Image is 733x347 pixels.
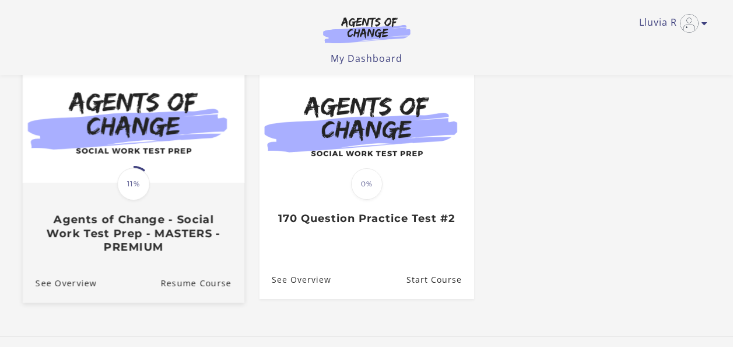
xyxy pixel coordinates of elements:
[160,263,244,303] a: Agents of Change - Social Work Test Prep - MASTERS - PREMIUM: Resume Course
[406,261,474,299] a: 170 Question Practice Test #2: Resume Course
[311,16,423,43] img: Agents of Change Logo
[639,14,702,33] a: Toggle menu
[22,263,96,303] a: Agents of Change - Social Work Test Prep - MASTERS - PREMIUM: See Overview
[117,168,150,200] span: 11%
[331,52,402,65] a: My Dashboard
[259,261,331,299] a: 170 Question Practice Test #2: See Overview
[272,212,461,225] h3: 170 Question Practice Test #2
[351,168,383,200] span: 0%
[35,213,231,254] h3: Agents of Change - Social Work Test Prep - MASTERS - PREMIUM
